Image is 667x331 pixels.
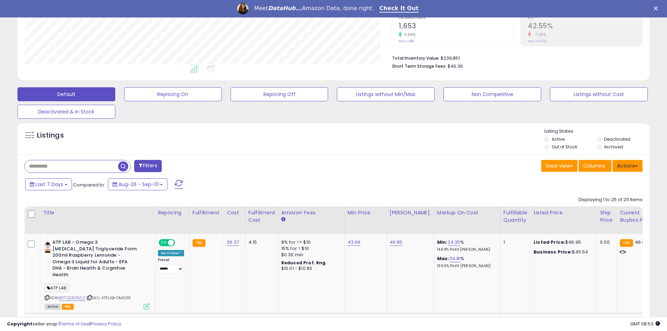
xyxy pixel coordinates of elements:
div: Preset: [158,258,184,273]
b: Reduced Prof. Rng. [281,260,327,266]
div: seller snap | | [7,321,121,328]
div: Cost [227,209,242,216]
button: Save View [541,160,578,172]
div: % [437,256,495,269]
p: Listing States: [544,128,650,135]
strong: Copyright [7,321,32,327]
img: 41zAPrHq7FL._SL40_.jpg [45,239,51,253]
h5: Listings [37,131,64,140]
span: FBA [62,304,74,310]
span: ROI [528,16,642,20]
div: $46.95 [534,239,592,245]
div: Fulfillment Cost [248,209,275,224]
div: Displaying 1 to 25 of 211 items [579,197,643,203]
div: 15% for > $10 [281,245,339,252]
label: Active [552,136,565,142]
span: All listings currently available for purchase on Amazon [45,304,61,310]
div: Repricing [158,209,187,216]
button: Last 7 Days [25,178,72,190]
span: Aug-26 - Sep-01 [118,181,159,188]
th: The percentage added to the cost of goods (COGS) that forms the calculator for Min & Max prices. [434,206,500,234]
div: [PERSON_NAME] [390,209,431,216]
i: DataHub... [268,5,302,12]
div: $0.30 min [281,252,339,258]
small: Prev: 45.90% [528,39,547,43]
div: Fulfillment [193,209,221,216]
span: ON [159,240,168,246]
label: Out of Stock [552,144,577,150]
h2: 42.55% [528,22,642,31]
span: Ordered Items [399,16,513,20]
b: Business Price: [534,249,572,255]
a: 26.37 [227,239,239,246]
label: Deactivated [604,136,630,142]
div: Title [43,209,152,216]
a: Check It Out [379,5,419,13]
p: 14.69% Profit [PERSON_NAME] [437,247,495,252]
button: Non Competitive [443,87,541,101]
small: FBA [620,239,633,247]
div: Amazon Fees [281,209,342,216]
button: Default [17,87,115,101]
div: Markup on Cost [437,209,498,216]
div: Ship Price [600,209,614,224]
button: Repricing On [124,87,222,101]
div: Listed Price [534,209,594,216]
span: OFF [174,240,185,246]
span: Compared to: [73,182,105,188]
button: Aug-26 - Sep-01 [108,178,167,190]
b: Listed Price: [534,239,565,245]
button: Actions [612,160,643,172]
button: Deactivated & In Stock [17,105,115,119]
div: Min Price [348,209,384,216]
span: 2025-09-9 08:53 GMT [630,321,660,327]
a: 46.95 [390,239,403,246]
span: $46.36 [448,63,463,69]
div: Close [654,6,661,10]
span: Last 7 Days [36,181,63,188]
span: 46.95 [635,239,648,245]
div: $45.54 [534,249,592,255]
small: -7.30% [531,32,546,37]
h2: 1,653 [399,22,513,31]
b: Max: [437,255,449,262]
small: 11.09% [402,32,415,37]
div: 8% for <= $10 [281,239,339,245]
b: Min: [437,239,448,245]
a: B07QS8Z6C2 [59,295,85,301]
small: Prev: 1,488 [399,39,414,43]
a: 43.69 [348,239,361,246]
button: Columns [579,160,611,172]
button: Listings without Cost [550,87,648,101]
small: FBA [193,239,205,247]
div: % [437,239,495,252]
div: 0.00 [600,239,611,245]
div: ASIN: [45,239,150,309]
a: Privacy Policy [90,321,121,327]
div: 4.15 [248,239,273,245]
button: Filters [134,160,161,172]
div: 1 [503,239,525,245]
img: Profile image for Georgie [237,3,248,14]
span: | SKU: ATPLAB-OMG3R [86,295,131,301]
div: Set To Max * [158,250,184,256]
p: 19.55% Profit [PERSON_NAME] [437,264,495,269]
button: Listings without Min/Max [337,87,435,101]
b: Total Inventory Value: [392,55,440,61]
label: Archived [604,144,623,150]
button: Repricing Off [231,87,328,101]
div: $10.01 - $10.83 [281,266,339,272]
a: 34.81 [449,255,461,262]
li: $239,851 [392,53,637,62]
small: Amazon Fees. [281,216,285,223]
b: Short Term Storage Fees: [392,63,447,69]
span: Columns [583,162,605,169]
b: ATP LAB - Omega 3 [MEDICAL_DATA] Triglyceride Form 200ml Raspberry Lemonde - Omega 3 Liquid for A... [52,239,137,280]
a: Terms of Use [60,321,89,327]
div: Current Buybox Price [620,209,656,224]
span: ATP LAB [45,284,68,292]
div: Fulfillable Quantity [503,209,528,224]
div: Meet Amazon Data, done right. [254,5,374,12]
a: 24.35 [448,239,461,246]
